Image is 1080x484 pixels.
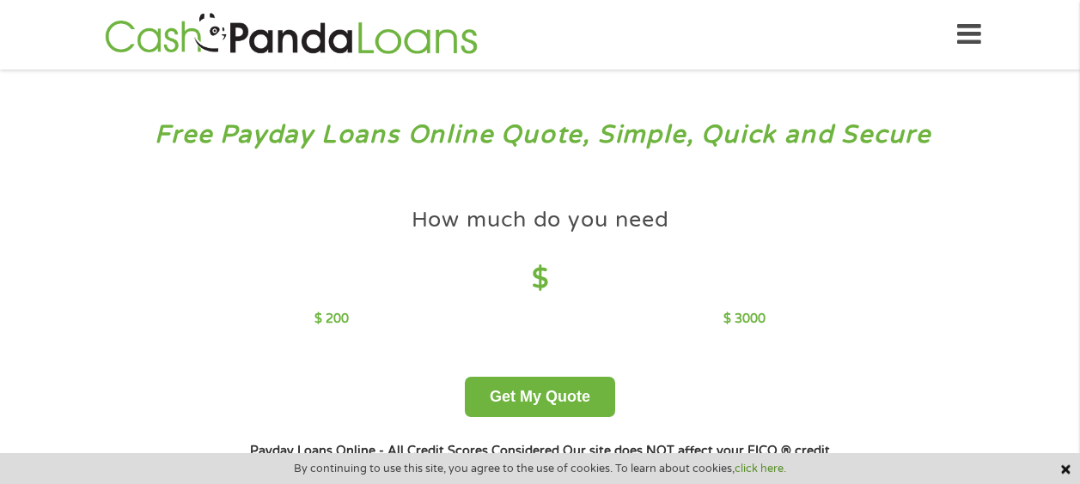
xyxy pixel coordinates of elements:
h3: Free Payday Loans Online Quote, Simple, Quick and Secure [50,119,1031,151]
p: $ 200 [314,310,349,329]
p: $ 3000 [723,310,766,329]
h4: $ [314,262,766,297]
button: Get My Quote [465,377,615,417]
a: click here. [735,462,786,475]
img: GetLoanNow Logo [100,10,483,59]
span: By continuing to use this site, you agree to the use of cookies. To learn about cookies, [294,463,786,475]
strong: Our site does NOT affect your FICO ® credit score* [338,444,830,479]
strong: Payday Loans Online - All Credit Scores Considered [250,444,559,458]
h4: How much do you need [412,206,669,234]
